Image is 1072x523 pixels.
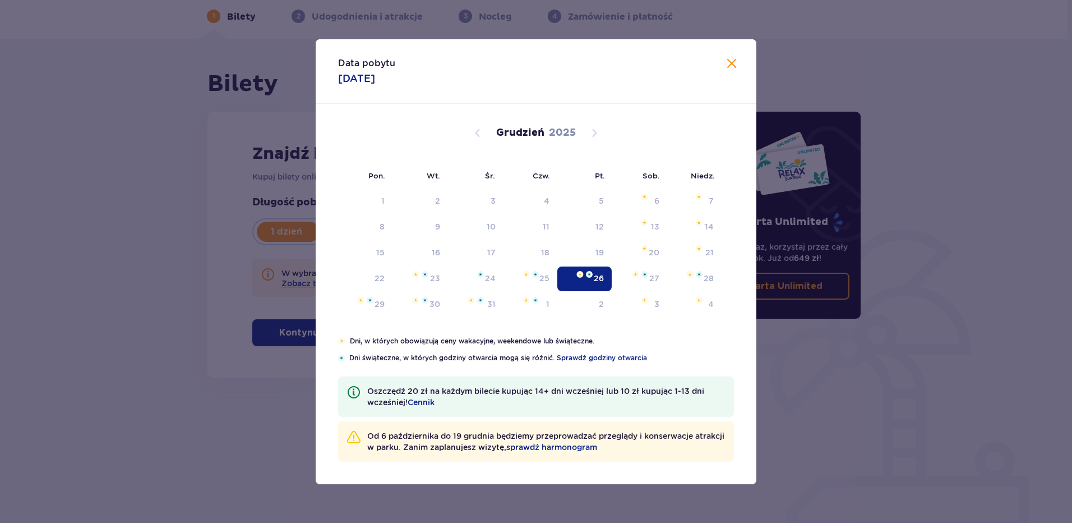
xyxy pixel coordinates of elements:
div: 19 [595,247,604,258]
img: Niebieska gwiazdka [367,297,373,304]
td: Data niedostępna. niedziela, 28 grudnia 2025 [667,267,722,291]
img: Niebieska gwiazdka [422,297,428,304]
img: Pomarańczowa gwiazdka [412,297,419,304]
div: 10 [487,221,496,232]
div: 3 [491,195,496,207]
td: Data niedostępna. piątek, 12 grudnia 2025 [557,215,612,240]
div: 12 [595,221,604,232]
small: Pt. [595,171,605,180]
div: 6 [654,195,659,207]
div: 4 [544,195,549,207]
td: Data niedostępna. niedziela, 4 stycznia 2026 [667,292,722,317]
img: Niebieska gwiazdka [586,271,593,278]
td: Data zaznaczona. piątek, 26 grudnia 2025 [557,267,612,291]
img: Pomarańczowa gwiazdka [357,297,364,304]
div: 28 [704,273,714,284]
div: 23 [430,273,440,284]
img: Niebieska gwiazdka [338,355,345,361]
button: Następny miesiąc [588,126,601,140]
a: sprawdź harmonogram [506,442,597,453]
button: Poprzedni miesiąc [471,126,484,140]
div: 1 [381,195,385,207]
div: 16 [432,247,440,258]
div: 5 [599,195,604,207]
td: Data niedostępna. poniedziałek, 22 grudnia 2025 [338,267,392,291]
td: Data niedostępna. wtorek, 9 grudnia 2025 [392,215,448,240]
div: 2 [599,299,604,310]
small: Wt. [427,171,440,180]
td: Data niedostępna. sobota, 20 grudnia 2025 [612,241,667,265]
td: Data niedostępna. piątek, 19 grudnia 2025 [557,241,612,265]
div: 2 [435,195,440,207]
div: 21 [705,247,714,258]
td: Data niedostępna. sobota, 27 grudnia 2025 [612,267,667,291]
img: Niebieska gwiazdka [532,271,539,278]
td: Data niedostępna. czwartek, 1 stycznia 2026 [503,292,558,317]
p: Data pobytu [338,57,395,70]
div: 9 [435,221,440,232]
td: Data niedostępna. czwartek, 4 grudnia 2025 [503,189,558,214]
p: Dni, w których obowiązują ceny wakacyjne, weekendowe lub świąteczne. [350,336,734,346]
td: Data niedostępna. czwartek, 18 grudnia 2025 [503,241,558,265]
td: Data niedostępna. poniedziałek, 8 grudnia 2025 [338,215,392,240]
td: Data niedostępna. wtorek, 2 grudnia 2025 [392,189,448,214]
div: 24 [485,273,496,284]
p: Grudzień [496,126,544,140]
img: Pomarańczowa gwiazdka [412,271,419,278]
td: Data niedostępna. sobota, 13 grudnia 2025 [612,215,667,240]
div: 29 [375,299,385,310]
img: Pomarańczowa gwiazdka [695,194,703,200]
img: Niebieska gwiazdka [532,297,539,304]
div: 13 [651,221,659,232]
img: Niebieska gwiazdka [696,271,703,278]
div: 14 [705,221,714,232]
img: Pomarańczowa gwiazdka [641,245,648,252]
img: Niebieska gwiazdka [477,297,484,304]
td: Data niedostępna. sobota, 3 stycznia 2026 [612,292,667,317]
td: Data niedostępna. wtorek, 23 grudnia 2025 [392,267,448,291]
td: Data niedostępna. niedziela, 14 grudnia 2025 [667,215,722,240]
td: Data niedostępna. środa, 10 grudnia 2025 [448,215,503,240]
div: 4 [708,299,714,310]
div: 20 [649,247,659,258]
p: [DATE] [338,72,375,85]
img: Pomarańczowa gwiazdka [695,245,703,252]
div: 25 [539,273,549,284]
div: 26 [594,273,604,284]
img: Pomarańczowa gwiazdka [641,194,648,200]
img: Pomarańczowa gwiazdka [632,271,639,278]
td: Data niedostępna. środa, 17 grudnia 2025 [448,241,503,265]
td: Data niedostępna. czwartek, 25 grudnia 2025 [503,267,558,291]
td: Data niedostępna. środa, 24 grudnia 2025 [448,267,503,291]
img: Pomarańczowa gwiazdka [695,297,703,304]
img: Pomarańczowa gwiazdka [695,219,703,226]
div: 27 [649,273,659,284]
small: Czw. [533,171,550,180]
img: Pomarańczowa gwiazdka [641,219,648,226]
img: Pomarańczowa gwiazdka [523,271,530,278]
img: Niebieska gwiazdka [422,271,428,278]
img: Niebieska gwiazdka [477,271,484,278]
div: 17 [487,247,496,258]
div: 31 [487,299,496,310]
td: Data niedostępna. wtorek, 16 grudnia 2025 [392,241,448,265]
div: 1 [546,299,549,310]
small: Niedz. [691,171,715,180]
div: 11 [543,221,549,232]
td: Data niedostępna. niedziela, 7 grudnia 2025 [667,189,722,214]
img: Niebieska gwiazdka [641,271,648,278]
p: 2025 [549,126,576,140]
div: 18 [541,247,549,258]
td: Data niedostępna. sobota, 6 grudnia 2025 [612,189,667,214]
img: Pomarańczowa gwiazdka [686,271,694,278]
td: Data niedostępna. niedziela, 21 grudnia 2025 [667,241,722,265]
div: 8 [380,221,385,232]
div: 15 [376,247,385,258]
div: 7 [709,195,714,207]
div: 22 [375,273,385,284]
small: Śr. [485,171,495,180]
img: Pomarańczowa gwiazdka [523,297,530,304]
td: Data niedostępna. poniedziałek, 1 grudnia 2025 [338,189,392,214]
td: Data niedostępna. piątek, 5 grudnia 2025 [557,189,612,214]
div: 3 [654,299,659,310]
